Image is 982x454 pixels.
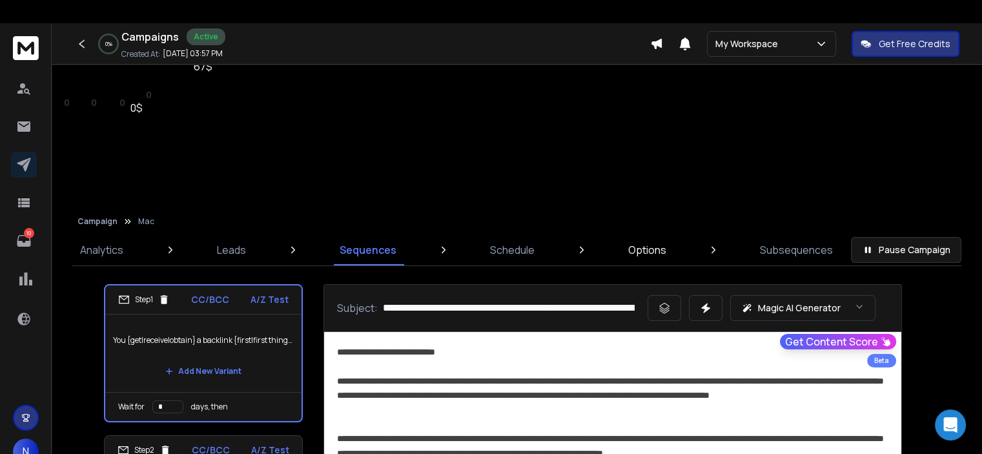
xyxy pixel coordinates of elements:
span: 0 [119,98,126,108]
p: A/Z Test [251,293,289,306]
a: Analytics [72,234,131,265]
h1: Campaigns [121,29,179,45]
p: [DATE] 03:57 PM [163,48,223,59]
span: rp [97,56,108,67]
p: Leads [217,242,246,258]
span: ar [56,56,68,67]
div: Active [187,28,225,45]
span: st [130,90,143,100]
p: Subject: [337,300,378,316]
p: 0 % [105,40,112,48]
p: Created At: [121,49,160,59]
a: rd0 [75,98,97,108]
p: days, then [191,402,228,412]
span: 10 [151,56,161,67]
p: Analytics [80,242,123,258]
p: Options [628,242,666,258]
span: 286 [111,56,130,67]
p: Get Free Credits [879,37,950,50]
button: Pause Campaign [851,237,961,263]
div: Open Intercom Messenger [935,409,966,440]
p: You {get|receive|obtain} a backlink {first|first thing|right away} [113,322,294,358]
a: Leads [209,234,254,265]
a: rd10 [136,56,162,67]
p: CC/BCC [191,293,229,306]
span: 1.4M [70,56,92,67]
a: rp286 [97,56,130,67]
button: Get Content Score [780,334,896,349]
span: kw [167,56,181,67]
a: Subsequences [752,234,841,265]
a: ar1.4M [56,56,92,67]
a: rp0 [49,98,70,108]
p: 10 [24,228,34,238]
p: Subsequences [760,242,833,258]
span: rd [136,56,148,67]
span: rp [49,98,61,108]
li: Step1CC/BCCA/Z TestYou {get|receive|obtain} a backlink {first|first thing|right away}Add New Vari... [104,284,303,422]
a: kw1 [167,56,188,67]
span: 0 [64,98,70,108]
a: Options [620,234,674,265]
button: Get Free Credits [852,31,959,57]
span: 0 [91,98,97,108]
div: Beta [867,354,896,367]
p: Wait for [118,402,145,412]
button: Magic AI Generator [730,295,875,321]
span: rd [75,98,88,108]
span: kw [102,98,116,108]
div: 0$ [130,100,152,116]
div: Step 1 [118,294,170,305]
span: 1 [184,56,189,67]
p: Mac [138,216,154,227]
a: 10 [11,228,37,254]
p: Schedule [490,242,535,258]
span: 0 [146,90,152,100]
p: Magic AI Generator [758,302,841,315]
div: 67$ [193,59,220,74]
a: kw0 [102,98,125,108]
a: Sequences [332,234,404,265]
p: Sequences [340,242,396,258]
button: Campaign [77,216,118,227]
button: Add New Variant [155,358,252,384]
p: My Workspace [715,37,783,50]
a: st0 [130,90,152,100]
a: Schedule [482,234,542,265]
